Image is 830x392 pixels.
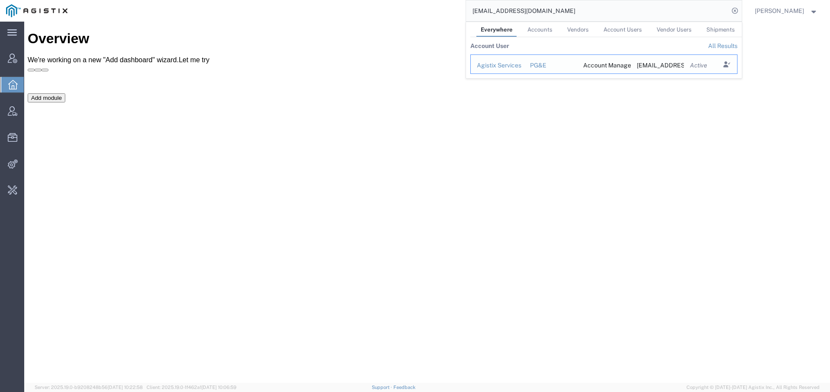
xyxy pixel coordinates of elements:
a: Let me try [154,35,185,42]
iframe: FS Legacy Container [24,22,830,383]
span: [DATE] 10:22:58 [108,385,143,390]
img: logo [6,4,67,17]
span: Vendors [567,26,589,33]
span: Account Users [603,26,642,33]
a: View all account users found by criterion [708,42,737,49]
span: Shipments [706,26,735,33]
table: Search Results [470,37,742,78]
span: Abbie Wilkiemeyer [755,6,804,16]
button: Add module [3,72,41,81]
th: Account User [470,37,509,54]
button: [PERSON_NAME] [754,6,818,16]
div: offline_notifications+pge@agistix.com [636,61,678,70]
span: Accounts [527,26,552,33]
a: Feedback [393,385,415,390]
div: Agistix Services [477,61,518,70]
span: Everywhere [481,26,513,33]
span: [DATE] 10:06:59 [201,385,236,390]
a: Support [372,385,393,390]
input: Search for shipment number, reference number [466,0,729,21]
div: Account Manager [583,61,625,70]
span: Copyright © [DATE]-[DATE] Agistix Inc., All Rights Reserved [686,384,820,391]
span: Client: 2025.19.0-1f462a1 [147,385,236,390]
div: PG&E [530,61,571,70]
span: Server: 2025.19.0-b9208248b56 [35,385,143,390]
div: Active [690,61,710,70]
span: Vendor Users [657,26,692,33]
